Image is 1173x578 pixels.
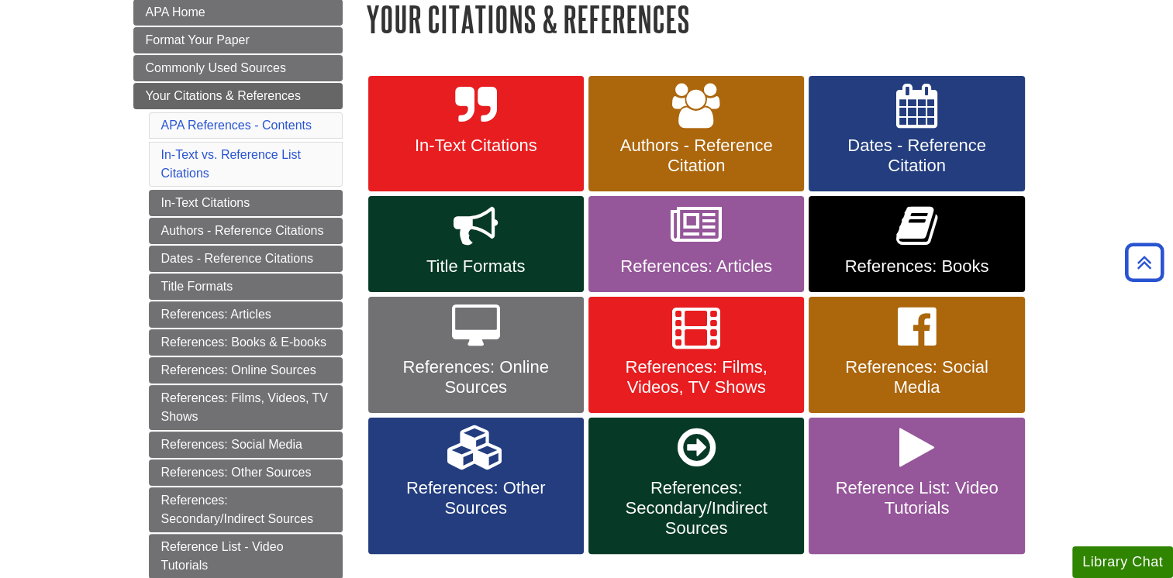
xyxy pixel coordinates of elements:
[368,196,584,292] a: Title Formats
[149,329,343,356] a: References: Books & E-books
[600,357,792,397] span: References: Films, Videos, TV Shows
[146,61,286,74] span: Commonly Used Sources
[809,297,1024,413] a: References: Social Media
[146,33,250,46] span: Format Your Paper
[368,297,584,413] a: References: Online Sources
[600,256,792,277] span: References: Articles
[809,418,1024,554] a: Reference List: Video Tutorials
[380,357,572,397] span: References: Online Sources
[600,136,792,176] span: Authors - Reference Citation
[368,76,584,192] a: In-Text Citations
[161,148,302,180] a: In-Text vs. Reference List Citations
[149,432,343,458] a: References: Social Media
[820,357,1013,397] span: References: Social Media
[149,190,343,216] a: In-Text Citations
[809,196,1024,292] a: References: Books
[588,76,804,192] a: Authors - Reference Citation
[146,5,205,19] span: APA Home
[149,218,343,244] a: Authors - Reference Citations
[380,136,572,156] span: In-Text Citations
[149,487,343,532] a: References: Secondary/Indirect Sources
[133,83,343,109] a: Your Citations & References
[368,418,584,554] a: References: Other Sources
[149,357,343,384] a: References: Online Sources
[820,136,1013,176] span: Dates - Reference Citation
[809,76,1024,192] a: Dates - Reference Citation
[588,297,804,413] a: References: Films, Videos, TV Shows
[380,478,572,518] span: References: Other Sources
[133,27,343,53] a: Format Your Paper
[600,478,792,538] span: References: Secondary/Indirect Sources
[820,478,1013,518] span: Reference List: Video Tutorials
[149,301,343,328] a: References: Articles
[820,256,1013,277] span: References: Books
[133,55,343,81] a: Commonly Used Sources
[146,89,301,102] span: Your Citations & References
[588,196,804,292] a: References: Articles
[149,459,343,486] a: References: Other Sources
[149,385,343,430] a: References: Films, Videos, TV Shows
[380,256,572,277] span: Title Formats
[149,246,343,272] a: Dates - Reference Citations
[149,274,343,300] a: Title Formats
[1072,546,1173,578] button: Library Chat
[588,418,804,554] a: References: Secondary/Indirect Sources
[161,119,312,132] a: APA References - Contents
[1120,252,1169,273] a: Back to Top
